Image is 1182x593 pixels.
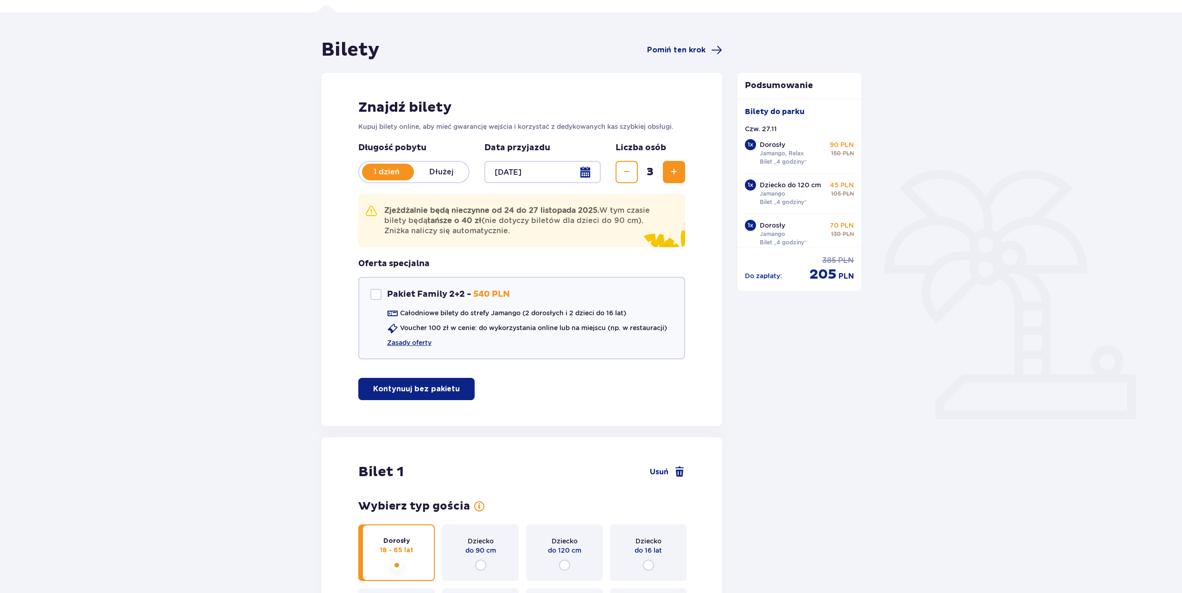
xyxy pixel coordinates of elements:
[650,466,685,478] a: Usuń
[831,190,841,198] span: 105
[831,230,841,238] span: 130
[358,122,685,131] p: Kupuj bilety online, aby mieć gwarancję wejścia i korzystać z dedykowanych kas szybkiej obsługi.
[737,80,862,91] p: Podsumowanie
[839,271,854,281] span: PLN
[838,255,854,266] span: PLN
[760,180,821,190] p: Dziecko do 120 cm
[760,140,785,149] p: Dorosły
[830,221,854,230] p: 70 PLN
[640,165,661,179] span: 3
[552,536,578,546] span: Dziecko
[745,220,756,231] div: 1 x
[760,149,804,158] p: Jamango, Relax
[358,142,470,153] p: Długość pobytu
[647,45,722,56] a: Pomiń ten krok
[387,289,471,300] p: Pakiet Family 2+2 -
[400,308,626,318] p: Całodniowe bilety do strefy Jamango (2 dorosłych i 2 dzieci do 16 lat)
[745,124,777,134] p: Czw. 27.11
[616,161,638,183] button: Zmniejsz
[830,140,854,149] p: 90 PLN
[843,230,854,238] span: PLN
[745,139,756,150] div: 1 x
[822,255,836,266] span: 385
[760,198,807,206] p: Bilet „4 godziny”
[809,266,837,283] span: 205
[760,158,807,166] p: Bilet „4 godziny”
[358,99,685,116] h2: Znajdź bilety
[387,338,432,347] a: Zasady oferty
[650,467,668,477] span: Usuń
[414,167,469,177] p: Dłużej
[647,45,705,55] span: Pomiń ten krok
[635,546,662,555] span: do 16 lat
[468,536,494,546] span: Dziecko
[359,167,414,177] p: 1 dzień
[373,384,460,394] p: Kontynuuj bez pakietu
[427,216,482,225] strong: tańsze o 40 zł
[384,206,599,215] strong: Zjeżdżalnie będą nieczynne od 24 do 27 listopada 2025.
[358,378,475,400] button: Kontynuuj bez pakietu
[830,180,854,190] p: 45 PLN
[465,546,496,555] span: do 90 cm
[384,205,655,236] p: W tym czasie bilety będą (nie dotyczy biletów dla dzieci do 90 cm). Zniżka naliczy się automatycz...
[843,190,854,198] span: PLN
[616,142,666,153] p: Liczba osób
[760,190,785,198] p: Jamango
[760,221,785,230] p: Dorosły
[383,536,410,546] span: Dorosły
[380,546,413,555] span: 18 - 65 lat
[745,107,805,117] p: Bilety do parku
[760,230,785,238] p: Jamango
[760,238,807,247] p: Bilet „4 godziny”
[400,323,667,332] p: Voucher 100 zł w cenie: do wykorzystania online lub na miejscu (np. w restauracji)
[745,179,756,191] div: 1 x
[484,142,550,153] p: Data przyjazdu
[358,463,404,481] h2: Bilet 1
[635,536,661,546] span: Dziecko
[358,499,470,513] h3: Wybierz typ gościa
[843,149,854,158] span: PLN
[473,289,510,300] p: 540 PLN
[831,149,841,158] span: 150
[321,38,380,62] h1: Bilety
[745,271,782,281] p: Do zapłaty :
[548,546,581,555] span: do 120 cm
[358,258,430,269] h3: Oferta specjalna
[663,161,685,183] button: Zwiększ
